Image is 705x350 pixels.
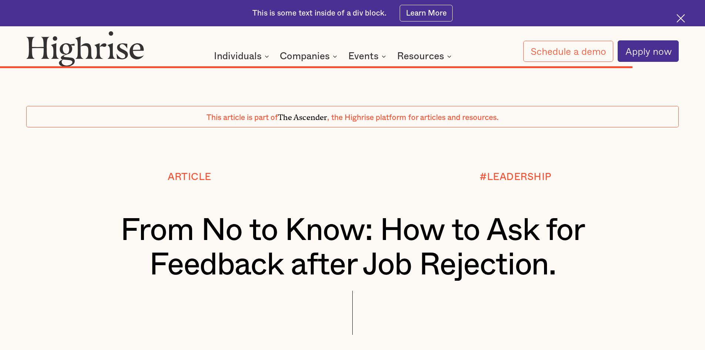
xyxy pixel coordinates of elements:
div: #LEADERSHIP [480,171,551,182]
h1: From No to Know: How to Ask for Feedback after Job Rejection. [54,213,652,283]
div: Individuals [214,52,271,61]
div: Resources [397,52,444,61]
a: Learn More [400,5,453,21]
span: The Ascender [278,111,327,120]
div: Article [168,171,211,182]
span: , the Highrise platform for articles and resources. [327,114,498,121]
div: Resources [397,52,454,61]
div: Companies [280,52,339,61]
img: Highrise logo [26,31,144,66]
img: Cross icon [677,14,685,23]
a: Schedule a demo [523,41,614,62]
a: Apply now [618,40,679,62]
div: Events [348,52,379,61]
div: Companies [280,52,330,61]
div: Individuals [214,52,262,61]
div: Events [348,52,388,61]
span: This article is part of [207,114,278,121]
div: This is some text inside of a div block. [252,8,386,19]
